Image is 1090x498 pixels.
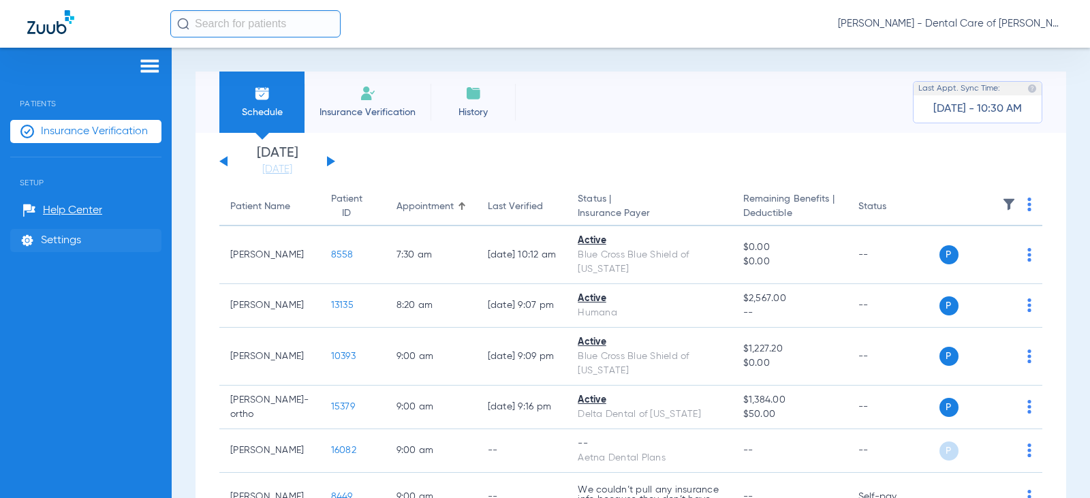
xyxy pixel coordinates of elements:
[1027,400,1031,414] img: group-dot-blue.svg
[743,342,837,356] span: $1,227.20
[386,429,477,473] td: 9:00 AM
[1027,198,1031,211] img: group-dot-blue.svg
[743,206,837,221] span: Deductible
[847,226,939,284] td: --
[331,352,356,361] span: 10393
[360,85,376,102] img: Manual Insurance Verification
[1027,349,1031,363] img: group-dot-blue.svg
[386,386,477,429] td: 9:00 AM
[578,292,721,306] div: Active
[219,429,320,473] td: [PERSON_NAME]
[567,188,732,226] th: Status |
[477,226,567,284] td: [DATE] 10:12 AM
[732,188,847,226] th: Remaining Benefits |
[743,446,753,455] span: --
[331,402,355,411] span: 15379
[331,446,356,455] span: 16082
[1027,298,1031,312] img: group-dot-blue.svg
[838,17,1063,31] span: [PERSON_NAME] - Dental Care of [PERSON_NAME]
[236,146,318,176] li: [DATE]
[236,163,318,176] a: [DATE]
[1002,198,1016,211] img: filter.svg
[578,206,721,221] span: Insurance Payer
[441,106,505,119] span: History
[27,10,74,34] img: Zuub Logo
[939,296,959,315] span: P
[578,407,721,422] div: Delta Dental of [US_STATE]
[939,245,959,264] span: P
[230,200,290,214] div: Patient Name
[578,248,721,277] div: Blue Cross Blue Shield of [US_STATE]
[477,386,567,429] td: [DATE] 9:16 PM
[743,393,837,407] span: $1,384.00
[743,240,837,255] span: $0.00
[477,328,567,386] td: [DATE] 9:09 PM
[847,328,939,386] td: --
[488,200,543,214] div: Last Verified
[743,255,837,269] span: $0.00
[254,85,270,102] img: Schedule
[386,284,477,328] td: 8:20 AM
[578,349,721,378] div: Blue Cross Blue Shield of [US_STATE]
[578,234,721,248] div: Active
[396,200,454,214] div: Appointment
[578,393,721,407] div: Active
[933,102,1022,116] span: [DATE] - 10:30 AM
[177,18,189,30] img: Search Icon
[743,306,837,320] span: --
[396,200,466,214] div: Appointment
[331,250,354,260] span: 8558
[578,335,721,349] div: Active
[43,204,102,217] span: Help Center
[219,284,320,328] td: [PERSON_NAME]
[386,328,477,386] td: 9:00 AM
[1027,84,1037,93] img: last sync help info
[331,300,354,310] span: 13135
[743,292,837,306] span: $2,567.00
[477,284,567,328] td: [DATE] 9:07 PM
[139,58,161,74] img: hamburger-icon
[465,85,482,102] img: History
[477,429,567,473] td: --
[578,451,721,465] div: Aetna Dental Plans
[578,306,721,320] div: Humana
[331,192,375,221] div: Patient ID
[10,157,161,187] span: Setup
[10,78,161,108] span: Patients
[743,407,837,422] span: $50.00
[847,429,939,473] td: --
[939,398,959,417] span: P
[22,204,102,217] a: Help Center
[578,437,721,451] div: --
[488,200,557,214] div: Last Verified
[939,347,959,366] span: P
[315,106,420,119] span: Insurance Verification
[219,328,320,386] td: [PERSON_NAME]
[847,188,939,226] th: Status
[219,226,320,284] td: [PERSON_NAME]
[847,284,939,328] td: --
[1027,443,1031,457] img: group-dot-blue.svg
[219,386,320,429] td: [PERSON_NAME]-ortho
[41,234,81,247] span: Settings
[41,125,148,138] span: Insurance Verification
[386,226,477,284] td: 7:30 AM
[847,386,939,429] td: --
[1027,248,1031,262] img: group-dot-blue.svg
[230,200,309,214] div: Patient Name
[170,10,341,37] input: Search for patients
[230,106,294,119] span: Schedule
[939,441,959,461] span: P
[331,192,362,221] div: Patient ID
[918,82,1000,95] span: Last Appt. Sync Time:
[743,356,837,371] span: $0.00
